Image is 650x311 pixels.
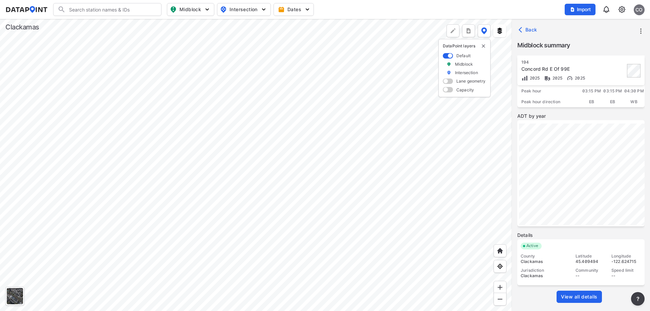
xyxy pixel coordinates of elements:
[5,6,48,13] img: dataPointLogo.9353c09d.svg
[279,6,309,13] span: Dates
[497,247,503,254] img: +XpAUvaXAN7GudzAAAAAElFTkSuQmCC
[517,113,645,119] label: ADT by year
[450,27,456,34] img: +Dz8AAAAASUVORK5CYII=
[544,75,551,82] img: Vehicle class
[524,243,542,249] span: Active
[497,263,503,270] img: zeq5HYn9AnE9l6UmnFLPAAAAAElFTkSuQmCC
[570,7,575,12] img: file_add.62c1e8a2.svg
[465,27,472,34] img: xqJnZQTG2JQi0x5lvmkeSNbbgIiQD62bqHG8IfrOzanD0FsRdYrij6fAAAAAElFTkSuQmCC
[481,43,486,49] img: close-external-leyer.3061a1c7.svg
[494,244,506,257] div: Home
[204,6,211,13] img: 5YPKRKmlfpI5mqlR8AD95paCi+0kK1fRFDJSaMmawlwaeJcJwk9O2fotCW5ve9gAAAAASUVORK5CYII=
[447,70,451,75] img: marker_Intersection.6861001b.svg
[278,6,285,13] img: calendar-gold.39a51dde.svg
[581,96,602,107] div: EB
[443,43,486,49] p: DataPoint layers
[493,24,506,37] button: External layers
[623,86,645,96] div: 04:30 PM
[5,287,24,306] div: Toggle basemap
[170,5,210,14] span: Midblock
[494,281,506,294] div: Zoom in
[497,284,503,291] img: ZvzfEJKXnyWIrJytrsY285QMwk63cM6Drc+sIAAAAASUVORK5CYII=
[447,61,451,67] img: marker_Midblock.5ba75e30.svg
[517,232,645,239] label: Details
[169,5,177,14] img: map_pin_mid.602f9df1.svg
[304,6,311,13] img: 5YPKRKmlfpI5mqlR8AD95paCi+0kK1fRFDJSaMmawlwaeJcJwk9O2fotCW5ve9gAAAAASUVORK5CYII=
[634,4,645,15] div: CO
[602,5,610,14] img: 8A77J+mXikMhHQAAAAASUVORK5CYII=
[494,260,506,273] div: View my location
[274,3,314,16] button: Dates
[481,43,486,49] button: delete
[520,26,537,33] span: Back
[576,268,605,273] div: Community
[217,3,271,16] button: Intersection
[462,24,475,37] button: more
[576,253,605,259] div: Latitude
[260,6,267,13] img: 5YPKRKmlfpI5mqlR8AD95paCi+0kK1fRFDJSaMmawlwaeJcJwk9O2fotCW5ve9gAAAAASUVORK5CYII=
[561,293,598,300] span: View all details
[635,295,641,303] span: ?
[528,75,540,81] span: 2025
[521,253,569,259] div: County
[581,86,602,96] div: 03:15 PM
[66,4,157,15] input: Search
[631,292,645,306] button: more
[618,5,626,14] img: cids17cp3yIFEOpj3V8A9qJSH103uA521RftCD4eeui4ksIb+krbm5XvIjxD52OS6NWLn9gAAAAAElFTkSuQmCC
[611,259,641,264] div: -122.624715
[521,268,569,273] div: Jurisdiction
[456,53,471,59] label: Default
[494,293,506,306] div: Zoom out
[456,78,485,84] label: Lane geometry
[497,296,503,303] img: MAAAAAElFTkSuQmCC
[635,25,647,37] button: more
[219,5,227,14] img: map_pin_int.54838e6b.svg
[521,60,625,65] div: 194
[455,70,478,75] label: Intersection
[565,4,595,15] button: Import
[566,75,573,82] img: w05fo9UQAAAAAElFTkSuQmCC
[478,24,491,37] button: DataPoint layers
[602,96,624,107] div: EB
[496,27,503,34] img: layers.ee07997e.svg
[565,6,599,13] a: Import
[455,61,473,67] label: Midblock
[576,259,605,264] div: 45.409494
[521,273,569,279] div: Clackamas
[521,66,625,72] div: Concord Rd E Of 99E
[551,75,563,81] span: 2025
[447,24,459,37] div: Polygon tool
[569,6,591,13] span: Import
[517,96,581,107] div: Peak hour direction
[521,75,528,82] img: Volume count
[602,86,624,96] div: 03:15 PM
[576,273,605,279] div: --
[456,87,474,93] label: Capacity
[5,22,39,32] div: Clackamas
[521,259,569,264] div: Clackamas
[517,24,540,35] button: Back
[517,41,645,50] label: Midblock summary
[573,75,585,81] span: 2025
[611,253,641,259] div: Longitude
[517,86,581,96] div: Peak hour
[623,96,645,107] div: WB
[611,273,641,279] div: --
[220,5,266,14] span: Intersection
[611,268,641,273] div: Speed limit
[481,27,487,34] img: data-point-layers.37681fc9.svg
[167,3,214,16] button: Midblock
